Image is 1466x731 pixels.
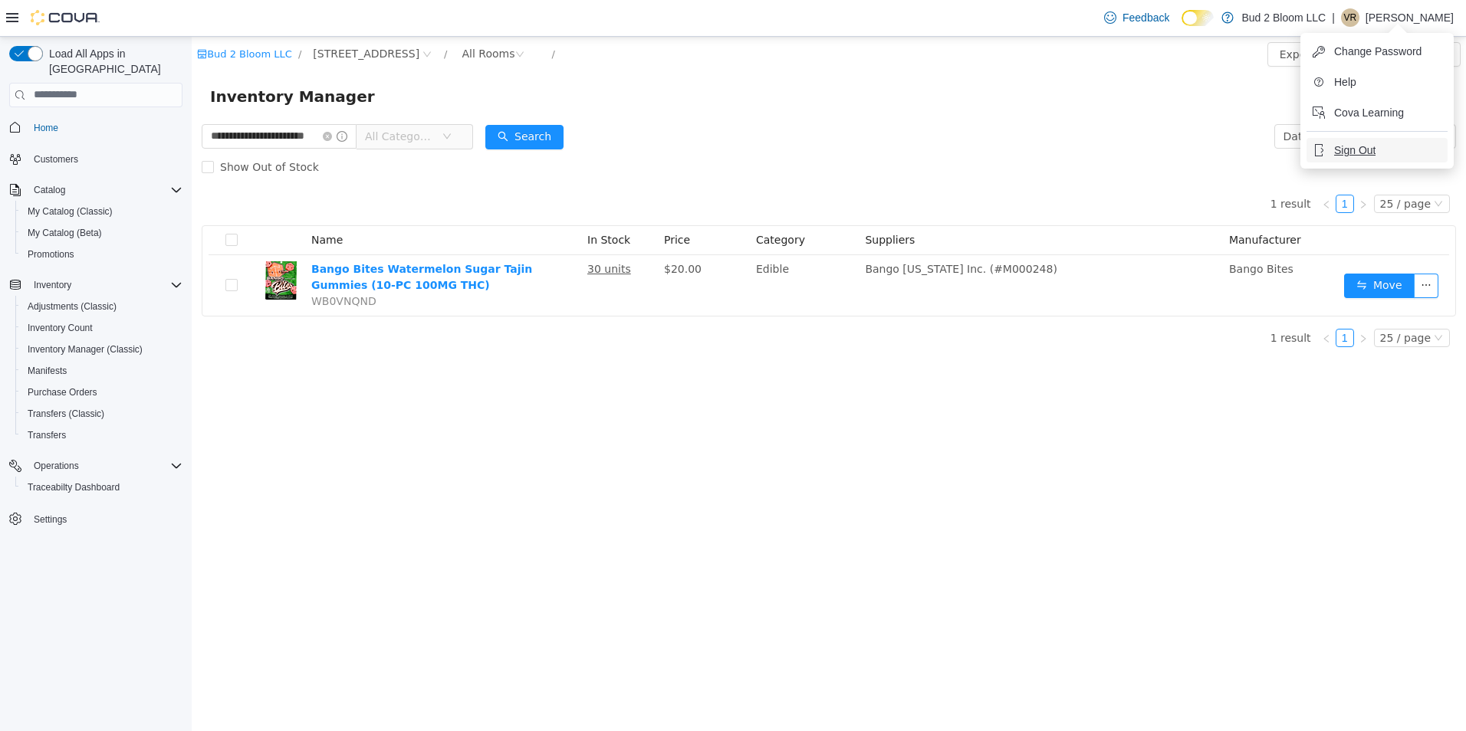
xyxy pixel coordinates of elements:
span: / [252,11,255,23]
a: 1 [1145,159,1162,175]
span: $20.00 [472,226,510,238]
i: icon: shop [5,12,15,22]
li: Previous Page [1126,158,1144,176]
button: My Catalog (Beta) [15,222,189,244]
span: Traceabilty Dashboard [28,481,120,493]
span: Inventory Manager [18,48,192,72]
p: | [1332,8,1335,27]
i: icon: left [1130,297,1139,306]
a: Inventory Count [21,319,99,337]
a: Home [28,119,64,137]
button: My Catalog (Classic) [15,201,189,222]
span: Name [120,197,151,209]
img: Bango Bites Watermelon Sugar Tajin Gummies (10-PC 100MG THC) hero shot [69,225,107,263]
i: icon: down [1242,297,1251,307]
span: Help [1334,74,1356,90]
a: My Catalog (Beta) [21,224,108,242]
button: Transfers [15,425,189,446]
span: All Categories [173,92,243,107]
a: Settings [28,510,73,529]
i: icon: down [251,95,260,106]
div: 25 / page [1188,293,1239,310]
span: Adjustments (Classic) [21,297,182,316]
button: Cova Learning [1307,100,1448,125]
span: My Catalog (Beta) [21,224,182,242]
li: 1 [1144,292,1162,310]
div: Valerie Richards [1341,8,1359,27]
button: Purchase Orders [15,382,189,403]
button: Promotions [15,244,189,265]
button: Operations [3,455,189,477]
button: Home [3,116,189,139]
span: Home [34,122,58,134]
span: My Catalog (Beta) [28,227,102,239]
button: Export [STREET_ADDRESS] [1076,5,1245,30]
span: My Catalog (Classic) [28,205,113,218]
span: 123 Ledgewood Ave [121,8,228,25]
button: icon: ellipsis [1244,5,1269,30]
span: Adjustments (Classic) [28,300,117,313]
i: icon: info-circle [145,94,156,105]
button: Transfers (Classic) [15,403,189,425]
span: Manifests [21,362,182,380]
div: Date Added (Newest-Oldest) [1092,88,1245,111]
button: Traceabilty Dashboard [15,477,189,498]
span: Category [564,197,613,209]
a: Traceabilty Dashboard [21,478,126,497]
span: Purchase Orders [21,383,182,402]
div: All Rooms [271,5,324,28]
i: icon: right [1167,297,1176,306]
button: Customers [3,148,189,170]
button: icon: swapMove [1152,237,1223,261]
a: Transfers (Classic) [21,405,110,423]
p: [PERSON_NAME] [1366,8,1454,27]
li: Next Page [1162,158,1181,176]
a: Manifests [21,362,73,380]
div: 25 / page [1188,159,1239,175]
input: Dark Mode [1182,10,1214,26]
span: VR [1344,8,1357,27]
i: icon: close-circle [131,95,140,104]
button: Inventory Manager (Classic) [15,339,189,360]
td: Edible [558,218,667,279]
a: Purchase Orders [21,383,104,402]
a: Feedback [1098,2,1175,33]
a: Adjustments (Classic) [21,297,123,316]
span: Operations [28,457,182,475]
button: Inventory [3,274,189,296]
li: 1 result [1079,292,1119,310]
span: Inventory [34,279,71,291]
a: My Catalog (Classic) [21,202,119,221]
li: Previous Page [1126,292,1144,310]
nav: Complex example [9,110,182,570]
span: / [107,11,110,23]
span: Inventory Manager (Classic) [28,343,143,356]
button: Help [1307,70,1448,94]
span: Home [28,118,182,137]
span: Traceabilty Dashboard [21,478,182,497]
button: icon: ellipsis [1222,237,1247,261]
span: Transfers (Classic) [21,405,182,423]
i: icon: down [1242,162,1251,173]
span: Customers [28,149,182,169]
span: Cova Learning [1334,105,1404,120]
span: Transfers [21,426,182,444]
button: Adjustments (Classic) [15,296,189,317]
span: Inventory Count [28,322,93,334]
span: Load All Apps in [GEOGRAPHIC_DATA] [43,46,182,77]
i: icon: down [1246,95,1255,106]
span: Inventory [28,276,182,294]
u: 30 units [396,226,439,238]
span: Promotions [28,248,74,261]
span: In Stock [396,197,439,209]
a: icon: shopBud 2 Bloom LLC [5,11,100,23]
a: Customers [28,150,84,169]
span: Catalog [28,181,182,199]
span: Bango Bites [1037,226,1102,238]
span: Settings [28,509,182,528]
span: Feedback [1123,10,1169,25]
p: Bud 2 Bloom LLC [1241,8,1326,27]
a: Bango Bites Watermelon Sugar Tajin Gummies (10-PC 100MG THC) [120,226,340,254]
i: icon: left [1130,163,1139,172]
